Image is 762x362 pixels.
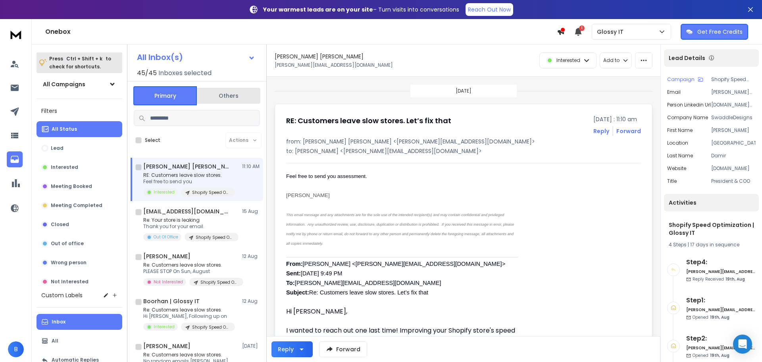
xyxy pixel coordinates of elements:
h6: Step 2 : [686,334,756,343]
div: Activities [664,194,759,211]
div: | [669,242,754,248]
img: logo [8,27,24,42]
p: [PERSON_NAME][EMAIL_ADDRESS][DOMAIN_NAME] [275,62,393,68]
h1: [PERSON_NAME] [PERSON_NAME] [275,52,364,60]
span: Feel free to send you assessment. [286,173,367,179]
b: To: [286,280,295,286]
p: [DOMAIN_NAME] [711,165,756,172]
span: 19th, Aug [710,314,729,320]
p: Not Interested [51,279,89,285]
p: Shopify Speed Optimization | Glossy IT [192,190,230,196]
span: 4 Steps [669,241,687,248]
p: Interested [154,324,175,330]
p: Glossy IT [597,28,627,36]
p: Inbox [52,319,65,325]
h1: All Inbox(s) [137,53,183,61]
p: Feel free to send you [143,178,235,185]
span: This email message and any attachments are for the sole use of the intended recipient(s) and may ... [286,213,515,246]
h6: [PERSON_NAME][EMAIL_ADDRESS][DOMAIN_NAME] [686,307,756,313]
p: Shopify Speed Optimization | Glossy IT [200,279,239,285]
button: All Campaigns [37,76,122,92]
button: Meeting Completed [37,197,122,213]
p: [DATE] : 11:10 am [593,115,641,123]
label: Select [145,137,160,143]
p: [DATE] [456,88,471,94]
button: Reply [271,341,313,357]
p: Interested [51,164,78,170]
p: Meeting Booked [51,183,92,190]
button: Get Free Credits [681,24,748,40]
b: Subject: [286,289,309,296]
p: 15 Aug [242,208,260,215]
span: 45 / 45 [137,68,157,78]
button: All Inbox(s) [131,49,262,65]
h1: Onebox [45,27,557,37]
p: Email [667,89,681,95]
button: Lead [37,140,122,156]
span: [PERSON_NAME] [286,192,330,198]
p: 11:10 AM [242,163,260,170]
p: Wrong person [51,259,87,266]
button: Inbox [37,314,122,330]
button: Out of office [37,236,122,252]
p: Opened [693,314,729,320]
p: title [667,178,677,184]
p: 12 Aug [242,298,260,304]
p: All Status [52,126,77,132]
h1: [PERSON_NAME] [PERSON_NAME] [143,163,231,170]
p: Out of office [51,240,84,247]
p: Re: Your store is leaking [143,217,239,223]
p: Meeting Completed [51,202,102,209]
h6: [PERSON_NAME][EMAIL_ADDRESS][DOMAIN_NAME] [686,345,756,351]
span: 19th, Aug [710,352,729,358]
p: Company Name [667,114,708,121]
p: location [667,140,688,146]
p: First Name [667,127,693,134]
button: Closed [37,217,122,232]
p: Shopify Speed Optimization | Glossy IT [192,324,230,330]
button: Not Interested [37,274,122,290]
h1: [PERSON_NAME] [143,342,190,350]
h1: Boorhan | Glossy IT [143,297,200,305]
p: Campaign [667,76,695,83]
div: Open Intercom Messenger [733,335,752,354]
h6: [PERSON_NAME][EMAIL_ADDRESS][DOMAIN_NAME] [686,269,756,275]
p: Damir [711,153,756,159]
p: Re: Customers leave slow stores. [143,352,239,358]
p: Add to [603,57,620,64]
p: to: [PERSON_NAME] <[PERSON_NAME][EMAIL_ADDRESS][DOMAIN_NAME]> [286,147,641,155]
p: Opened [693,352,729,358]
button: Primary [133,86,197,105]
p: – Turn visits into conversations [263,6,459,14]
h3: Inboxes selected [158,68,212,78]
p: Person Linkedin Url [667,102,711,108]
span: 17 days in sequence [690,241,739,248]
button: All [37,333,122,349]
p: [DOMAIN_NAME][URL] [711,102,756,108]
p: All [52,338,58,344]
p: Shopify Speed Optimization | Glossy IT [196,234,234,240]
p: Not Interested [154,279,183,285]
button: Interested [37,159,122,175]
span: 1 [579,25,585,31]
p: Press to check for shortcuts. [49,55,111,71]
p: [PERSON_NAME][EMAIL_ADDRESS][DOMAIN_NAME] [711,89,756,95]
h3: Filters [37,105,122,116]
button: B [8,341,24,357]
button: Others [197,87,260,105]
p: Out Of Office [154,234,178,240]
p: Closed [51,221,69,228]
span: [PERSON_NAME] <[PERSON_NAME][EMAIL_ADDRESS][DOMAIN_NAME]> [DATE] 9:49 PM [PERSON_NAME][EMAIL_ADDR... [286,261,505,296]
p: Re: Customers leave slow stores. [143,262,239,268]
span: Ctrl + Shift + k [65,54,104,63]
p: Hi [PERSON_NAME], Following up on [143,313,235,319]
p: SwaddleDesigns [711,114,756,121]
p: Thank you for your email. [143,223,239,230]
button: All Status [37,121,122,137]
p: Lead [51,145,63,151]
div: Forward [616,127,641,135]
button: Meeting Booked [37,178,122,194]
h6: Step 4 : [686,257,756,267]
